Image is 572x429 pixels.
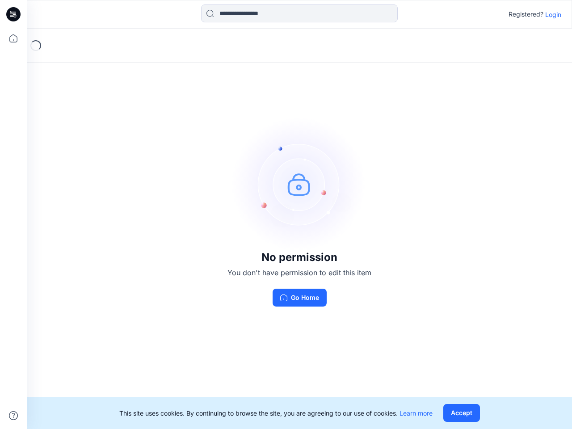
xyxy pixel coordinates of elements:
[273,289,327,307] button: Go Home
[227,267,371,278] p: You don't have permission to edit this item
[119,408,433,418] p: This site uses cookies. By continuing to browse the site, you are agreeing to our use of cookies.
[545,10,561,19] p: Login
[509,9,543,20] p: Registered?
[227,251,371,264] h3: No permission
[400,409,433,417] a: Learn more
[232,117,366,251] img: no-perm.svg
[443,404,480,422] button: Accept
